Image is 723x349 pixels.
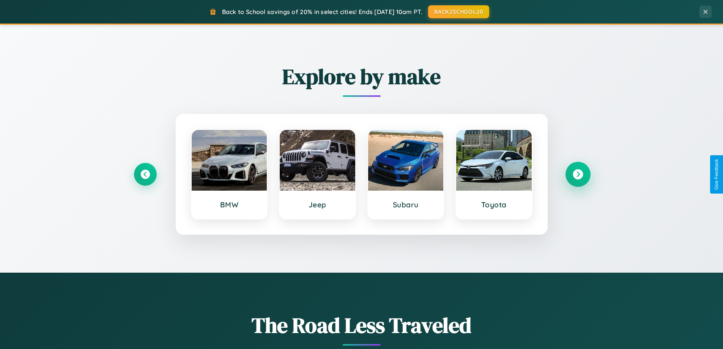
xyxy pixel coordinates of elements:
[134,311,589,340] h1: The Road Less Traveled
[714,159,719,190] div: Give Feedback
[464,200,524,209] h3: Toyota
[287,200,348,209] h3: Jeep
[134,62,589,91] h2: Explore by make
[199,200,260,209] h3: BMW
[376,200,436,209] h3: Subaru
[428,5,489,18] button: BACK2SCHOOL20
[222,8,422,16] span: Back to School savings of 20% in select cities! Ends [DATE] 10am PT.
